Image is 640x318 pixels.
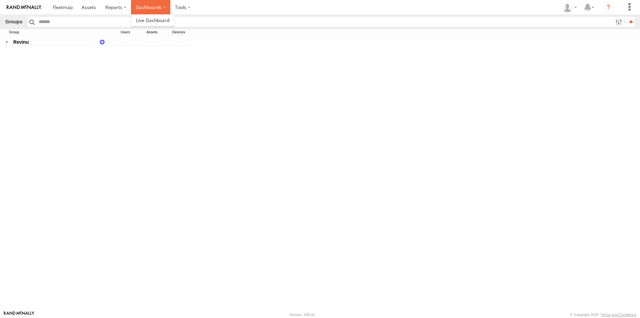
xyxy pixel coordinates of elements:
label: Add Sub Group [99,39,105,45]
div: Version: 305.01 [290,313,315,317]
div: Dianna Love [560,2,579,12]
a: Visit our Website [4,311,34,318]
h1: Groups [5,17,22,27]
label: Revinu [9,39,99,45]
i: ? [603,2,614,13]
span: Assets [139,29,165,35]
div: © Copyright 2025 - [570,313,636,317]
span: Devices [165,29,192,35]
span: Users [112,29,139,35]
a: Terms and Conditions [601,313,636,317]
label: Search Filter Options [613,17,627,27]
img: rand-logo.svg [7,5,41,10]
label: Expand/Collapse [5,40,9,44]
span: Group [5,29,112,35]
